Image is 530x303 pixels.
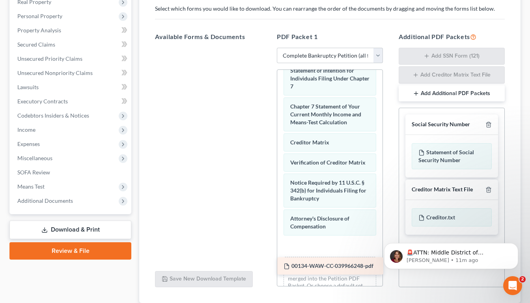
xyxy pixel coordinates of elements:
[412,143,492,169] div: Statement of Social Security Number
[290,159,366,166] span: Verification of Creditor Matrix
[155,271,253,288] button: Save New Download Template
[17,41,55,48] span: Secured Claims
[399,48,505,65] button: Add SSN Form (121)
[17,169,50,176] span: SOFA Review
[290,67,370,90] span: Statement of Intention for Individuals Filing Under Chapter 7
[11,66,131,80] a: Unsecured Nonpriority Claims
[17,126,35,133] span: Income
[17,155,52,161] span: Miscellaneous
[399,85,505,102] button: Add Additional PDF Packets
[17,98,68,105] span: Executory Contracts
[11,80,131,94] a: Lawsuits
[9,242,131,260] a: Review & File
[17,112,89,119] span: Codebtors Insiders & Notices
[9,221,131,239] a: Download & Print
[372,226,530,282] iframe: Intercom notifications message
[284,257,376,300] div: Drag-and-drop in any documents from the left. These will be merged into the Petition PDF Packet. ...
[519,276,526,282] span: 2
[290,179,366,202] span: Notice Required by 11 U.S.C. § 342(b) for Individuals Filing for Bankruptcy
[17,183,45,190] span: Means Test
[17,197,73,204] span: Additional Documents
[11,165,131,180] a: SOFA Review
[17,27,61,34] span: Property Analysis
[290,215,349,230] span: Attorney's Disclosure of Compensation
[399,32,505,41] h5: Additional PDF Packets
[11,94,131,108] a: Executory Contracts
[290,139,329,146] span: Creditor Matrix
[17,55,82,62] span: Unsecured Priority Claims
[412,186,473,193] div: Creditor Matrix Text File
[155,32,261,41] h5: Available Forms & Documents
[155,5,505,13] p: Select which forms you would like to download. You can rearrange the order of the documents by dr...
[11,23,131,37] a: Property Analysis
[503,276,522,295] iframe: Intercom live chat
[17,140,40,147] span: Expenses
[412,208,492,226] div: Creditor.txt
[291,262,373,269] span: 00134-WAW-CC-039966248-pdf
[17,84,39,90] span: Lawsuits
[17,13,62,19] span: Personal Property
[412,121,470,128] div: Social Security Number
[11,52,131,66] a: Unsecured Priority Claims
[399,66,505,84] button: Add Creditor Matrix Text File
[290,103,361,125] span: Chapter 7 Statement of Your Current Monthly Income and Means-Test Calculation
[17,69,93,76] span: Unsecured Nonpriority Claims
[11,37,131,52] a: Secured Claims
[277,32,383,41] h5: PDF Packet 1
